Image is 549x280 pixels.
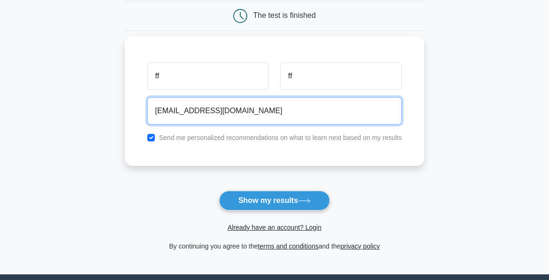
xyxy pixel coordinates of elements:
[159,134,402,141] label: Send me personalized recommendations on what to learn next based on my results
[147,62,269,90] input: First name
[253,11,316,19] div: The test is finished
[341,242,380,250] a: privacy policy
[280,62,402,90] input: Last name
[258,242,319,250] a: terms and conditions
[228,224,321,231] a: Already have an account? Login
[119,241,430,252] div: By continuing you agree to the and the
[219,191,330,210] button: Show my results
[147,97,402,124] input: Email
